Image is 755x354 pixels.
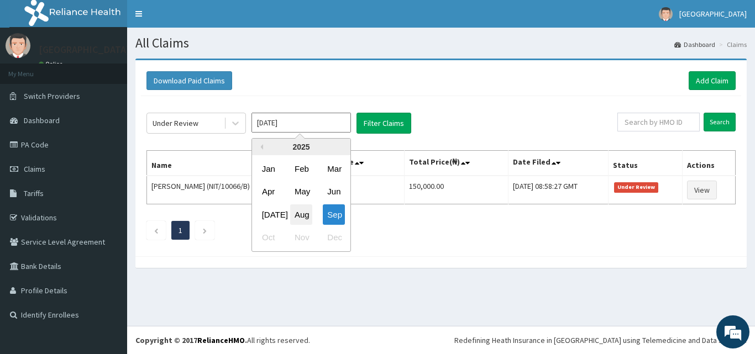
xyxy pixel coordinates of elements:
a: Previous page [154,225,159,235]
a: RelianceHMO [197,335,245,345]
div: Choose February 2025 [290,158,312,179]
a: Online [39,60,65,68]
th: Name [147,151,292,176]
li: Claims [716,40,747,49]
a: Dashboard [674,40,715,49]
th: Date Filed [508,151,608,176]
div: Choose July 2025 [258,204,280,225]
div: Choose January 2025 [258,158,280,179]
span: [GEOGRAPHIC_DATA] [679,9,747,19]
th: Status [608,151,683,176]
input: Select Month and Year [251,113,351,133]
button: Download Paid Claims [146,71,232,90]
button: Previous Year [258,144,263,150]
div: 2025 [252,139,350,155]
button: Filter Claims [356,113,411,134]
strong: Copyright © 2017 . [135,335,247,345]
textarea: Type your message and hit 'Enter' [6,236,211,275]
a: Add Claim [689,71,736,90]
input: Search by HMO ID [617,113,700,131]
input: Search [704,113,736,131]
div: Redefining Heath Insurance in [GEOGRAPHIC_DATA] using Telemedicine and Data Science! [454,335,747,346]
span: Claims [24,164,45,174]
img: User Image [6,33,30,58]
span: Switch Providers [24,91,80,101]
div: Choose September 2025 [323,204,345,225]
div: Choose June 2025 [323,182,345,202]
div: Under Review [153,118,198,129]
img: d_794563401_company_1708531726252_794563401 [20,55,45,83]
div: Choose March 2025 [323,158,345,179]
td: [DATE] 08:58:27 GMT [508,176,608,204]
th: Total Price(₦) [404,151,508,176]
th: Actions [683,151,736,176]
span: We're online! [64,107,153,218]
span: Under Review [614,182,659,192]
div: month 2025-09 [252,157,350,249]
div: Choose August 2025 [290,204,312,225]
div: Choose May 2025 [290,182,312,202]
img: User Image [659,7,673,21]
h1: All Claims [135,36,747,50]
p: [GEOGRAPHIC_DATA] [39,45,130,55]
div: Choose April 2025 [258,182,280,202]
td: 150,000.00 [404,176,508,204]
div: Chat with us now [57,62,186,76]
div: Minimize live chat window [181,6,208,32]
a: Page 1 is your current page [179,225,182,235]
span: Dashboard [24,115,60,125]
td: [PERSON_NAME] (NIT/10066/B) [147,176,292,204]
a: View [687,181,717,199]
footer: All rights reserved. [127,326,755,354]
a: Next page [202,225,207,235]
span: Tariffs [24,188,44,198]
